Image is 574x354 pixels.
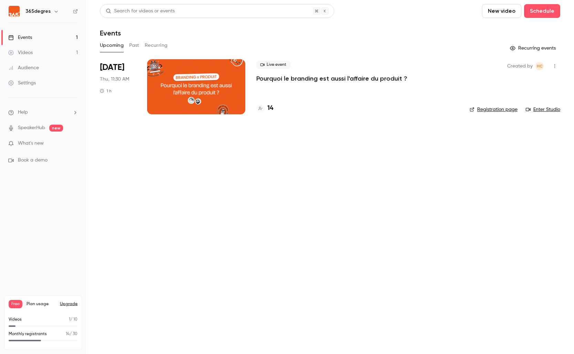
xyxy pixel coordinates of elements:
p: / 10 [69,316,78,323]
span: 1 [69,317,70,322]
a: 14 [256,104,273,113]
button: Upcoming [100,40,124,51]
span: Thu, 11:30 AM [100,76,129,83]
button: New video [482,4,521,18]
span: 14 [66,332,70,336]
div: Videos [8,49,33,56]
span: Live event [256,61,290,69]
a: Pourquoi le branding est aussi l'affaire du produit ? [256,74,407,83]
div: Events [8,34,32,41]
h4: 14 [267,104,273,113]
div: 1 h [100,88,112,94]
span: What's new [18,140,44,147]
button: Schedule [524,4,560,18]
p: / 30 [66,331,78,337]
span: Book a demo [18,157,48,164]
h1: Events [100,29,121,37]
span: Help [18,109,28,116]
button: Upgrade [60,301,78,307]
li: help-dropdown-opener [8,109,78,116]
div: Oct 2 Thu, 11:30 AM (Europe/Paris) [100,59,136,114]
span: Free [9,300,22,308]
img: 365degres [9,6,20,17]
a: Registration page [470,106,517,113]
a: Enter Studio [526,106,560,113]
button: Recurring [145,40,168,51]
span: Plan usage [27,301,56,307]
div: Settings [8,80,36,86]
a: SpeakerHub [18,124,45,132]
span: Created by [507,62,533,70]
span: HC [537,62,543,70]
button: Past [129,40,139,51]
p: Monthly registrants [9,331,47,337]
h6: 365degres [25,8,51,15]
p: Videos [9,316,22,323]
iframe: Noticeable Trigger [70,140,78,147]
div: Search for videos or events [106,8,175,15]
button: Recurring events [507,43,560,54]
div: Audience [8,64,39,71]
span: new [49,125,63,132]
span: Hélène CHOMIENNE [535,62,544,70]
span: [DATE] [100,62,124,73]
